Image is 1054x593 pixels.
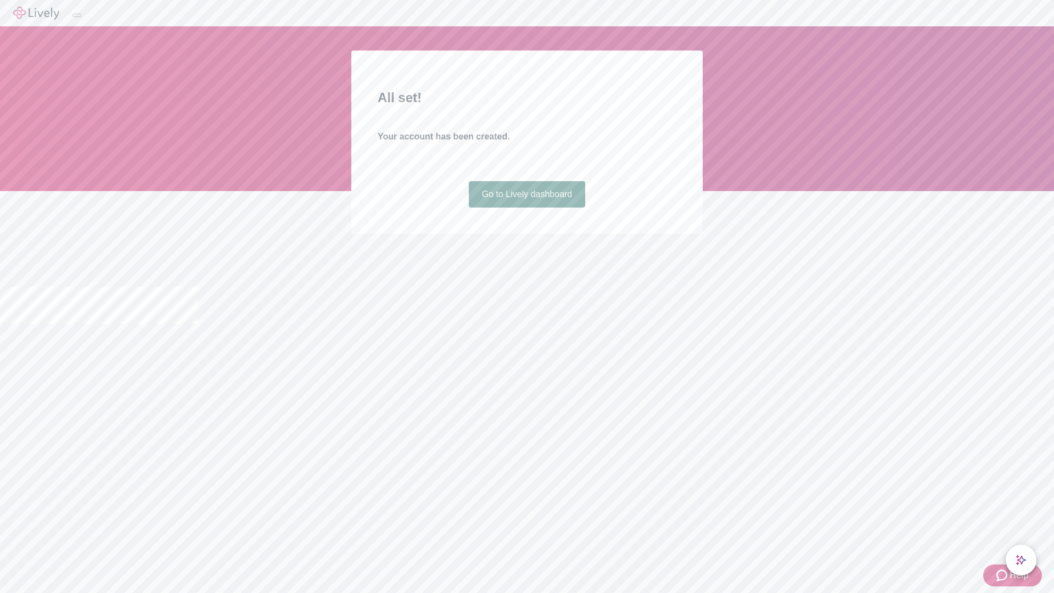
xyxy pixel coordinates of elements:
[13,7,59,20] img: Lively
[378,88,676,108] h2: All set!
[983,564,1042,586] button: Zendesk support iconHelp
[1006,545,1036,575] button: chat
[1010,569,1029,582] span: Help
[1016,555,1027,566] svg: Lively AI Assistant
[996,569,1010,582] svg: Zendesk support icon
[72,14,81,17] button: Log out
[469,181,586,208] a: Go to Lively dashboard
[378,130,676,143] h4: Your account has been created.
